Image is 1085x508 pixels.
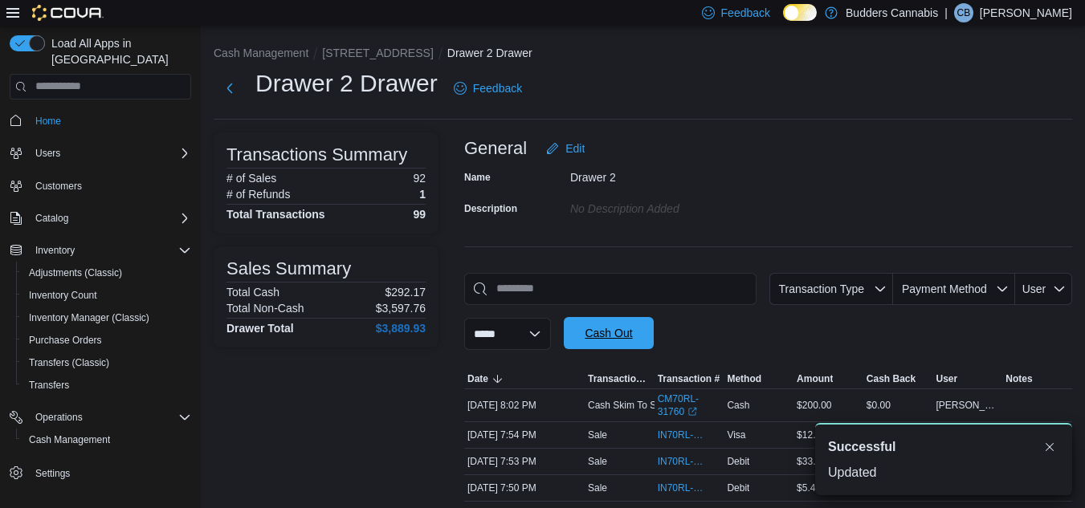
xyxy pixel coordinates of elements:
[1005,372,1032,385] span: Notes
[828,437,1059,457] div: Notification
[588,399,670,412] p: Cash Skim To Safe
[570,196,785,215] div: No Description added
[727,455,749,468] span: Debit
[793,369,863,388] button: Amount
[473,80,522,96] span: Feedback
[226,172,276,185] h6: # of Sales
[585,325,632,341] span: Cash Out
[1022,282,1046,295] span: User
[564,317,654,349] button: Cash Out
[413,172,426,185] p: 92
[570,165,785,184] div: Drawer 2
[778,282,864,295] span: Transaction Type
[16,374,198,396] button: Transfers
[585,369,655,388] button: Transaction Type
[447,47,532,59] button: Drawer 2 Drawer
[3,406,198,429] button: Operations
[35,115,61,128] span: Home
[588,429,607,441] p: Sale
[658,429,705,441] span: IN70RL-483384
[22,286,191,305] span: Inventory Count
[1015,273,1072,305] button: User
[226,259,351,278] h3: Sales Summary
[322,47,433,59] button: [STREET_ADDRESS]
[29,144,67,163] button: Users
[464,452,585,471] div: [DATE] 7:53 PM
[783,4,817,21] input: Dark Mode
[724,369,793,388] button: Method
[29,379,69,392] span: Transfers
[783,21,784,22] span: Dark Mode
[29,289,97,302] span: Inventory Count
[35,244,75,257] span: Inventory
[29,241,81,260] button: Inventory
[45,35,191,67] span: Load All Apps in [GEOGRAPHIC_DATA]
[29,241,191,260] span: Inventory
[565,140,585,156] span: Edit
[721,5,770,21] span: Feedback
[385,286,426,299] p: $292.17
[22,308,156,327] a: Inventory Manager (Classic)
[464,139,527,158] h3: General
[658,425,721,445] button: IN70RL-483384
[797,399,831,412] span: $200.00
[29,356,109,369] span: Transfers (Classic)
[893,273,1015,305] button: Payment Method
[3,239,198,262] button: Inventory
[22,353,116,372] a: Transfers (Classic)
[35,212,68,225] span: Catalog
[863,396,933,415] div: $0.00
[655,369,724,388] button: Transaction #
[22,430,191,449] span: Cash Management
[16,262,198,284] button: Adjustments (Classic)
[828,463,1059,482] div: Updated
[464,369,585,388] button: Date
[980,3,1072,22] p: [PERSON_NAME]
[29,112,67,131] a: Home
[727,372,761,385] span: Method
[376,302,426,315] p: $3,597.76
[255,67,438,100] h1: Drawer 2 Drawer
[22,331,108,350] a: Purchase Orders
[29,408,89,427] button: Operations
[16,352,198,374] button: Transfers (Classic)
[226,302,304,315] h6: Total Non-Cash
[35,467,70,480] span: Settings
[1040,437,1059,457] button: Dismiss toast
[3,461,198,484] button: Settings
[29,209,191,228] span: Catalog
[226,208,325,221] h4: Total Transactions
[214,45,1072,64] nav: An example of EuiBreadcrumbs
[29,144,191,163] span: Users
[16,284,198,307] button: Inventory Count
[22,430,116,449] a: Cash Management
[226,145,407,165] h3: Transactions Summary
[29,334,102,347] span: Purchase Orders
[214,72,246,104] button: Next
[29,209,75,228] button: Catalog
[29,311,149,324] span: Inventory Manager (Classic)
[588,372,651,385] span: Transaction Type
[687,407,697,417] svg: External link
[933,369,1003,388] button: User
[419,188,426,201] p: 1
[29,464,76,483] a: Settings
[658,455,705,468] span: IN70RL-483383
[214,47,308,59] button: Cash Management
[32,5,104,21] img: Cova
[447,72,528,104] a: Feedback
[29,433,110,446] span: Cash Management
[464,478,585,498] div: [DATE] 7:50 PM
[413,208,426,221] h4: 99
[936,372,958,385] span: User
[863,369,933,388] button: Cash Back
[727,429,745,441] span: Visa
[226,322,294,335] h4: Drawer Total
[22,376,191,395] span: Transfers
[376,322,426,335] h4: $3,889.93
[22,331,191,350] span: Purchase Orders
[22,353,191,372] span: Transfers (Classic)
[658,392,721,418] a: CM70RL-31760External link
[464,396,585,415] div: [DATE] 8:02 PM
[3,142,198,165] button: Users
